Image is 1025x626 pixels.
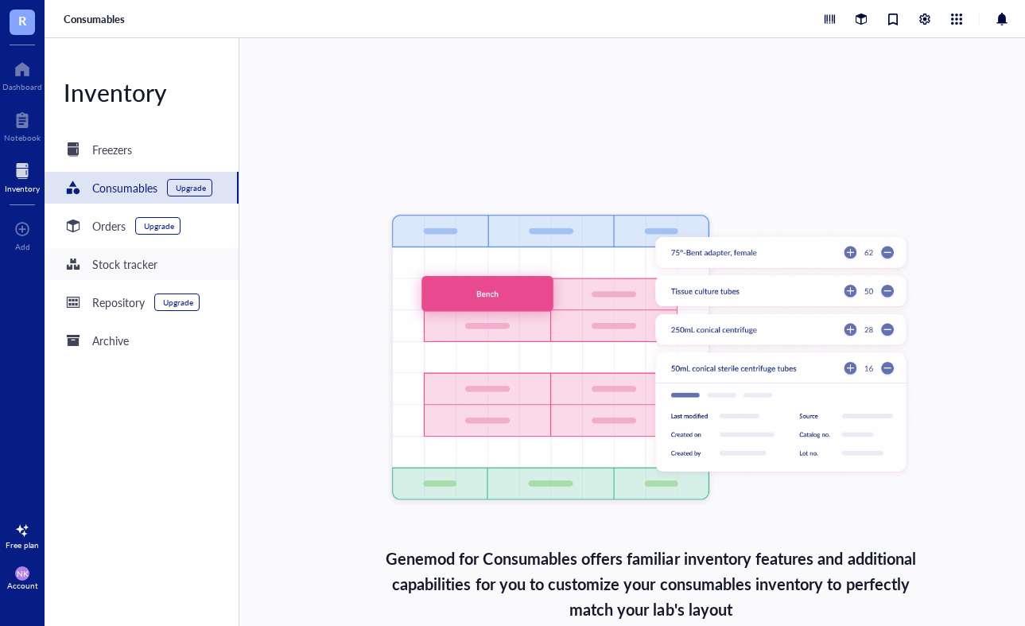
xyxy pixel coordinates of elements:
div: Stock tracker [92,255,157,273]
span: NK [17,569,29,578]
div: Upgrade [176,183,206,192]
a: OrdersUpgrade [45,210,239,242]
div: Archive [92,332,129,349]
a: ConsumablesUpgrade [45,172,239,204]
a: Notebook [4,107,41,142]
div: Dashboard [2,82,42,91]
div: Free plan [6,540,39,550]
div: Inventory [45,76,239,108]
div: Orders [92,217,126,235]
div: Upgrade [163,297,193,307]
a: Inventory [5,158,40,193]
a: Stock tracker [45,248,239,280]
div: Freezers [92,141,132,158]
div: Upgrade [144,221,174,231]
a: Dashboard [2,56,42,91]
span: R [18,10,26,30]
a: Consumables [64,12,128,26]
div: Inventory [5,184,40,193]
div: Add [15,242,30,251]
div: Account [7,581,38,590]
a: Freezers [45,134,239,165]
div: Genemod for Consumables offers familiar inventory features and additional capabilities for you to... [386,546,916,622]
div: Notebook [4,133,41,142]
img: Consumables examples [383,208,918,521]
div: Repository [92,294,145,311]
a: RepositoryUpgrade [45,286,239,318]
a: Archive [45,325,239,356]
div: Consumables [92,179,157,196]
